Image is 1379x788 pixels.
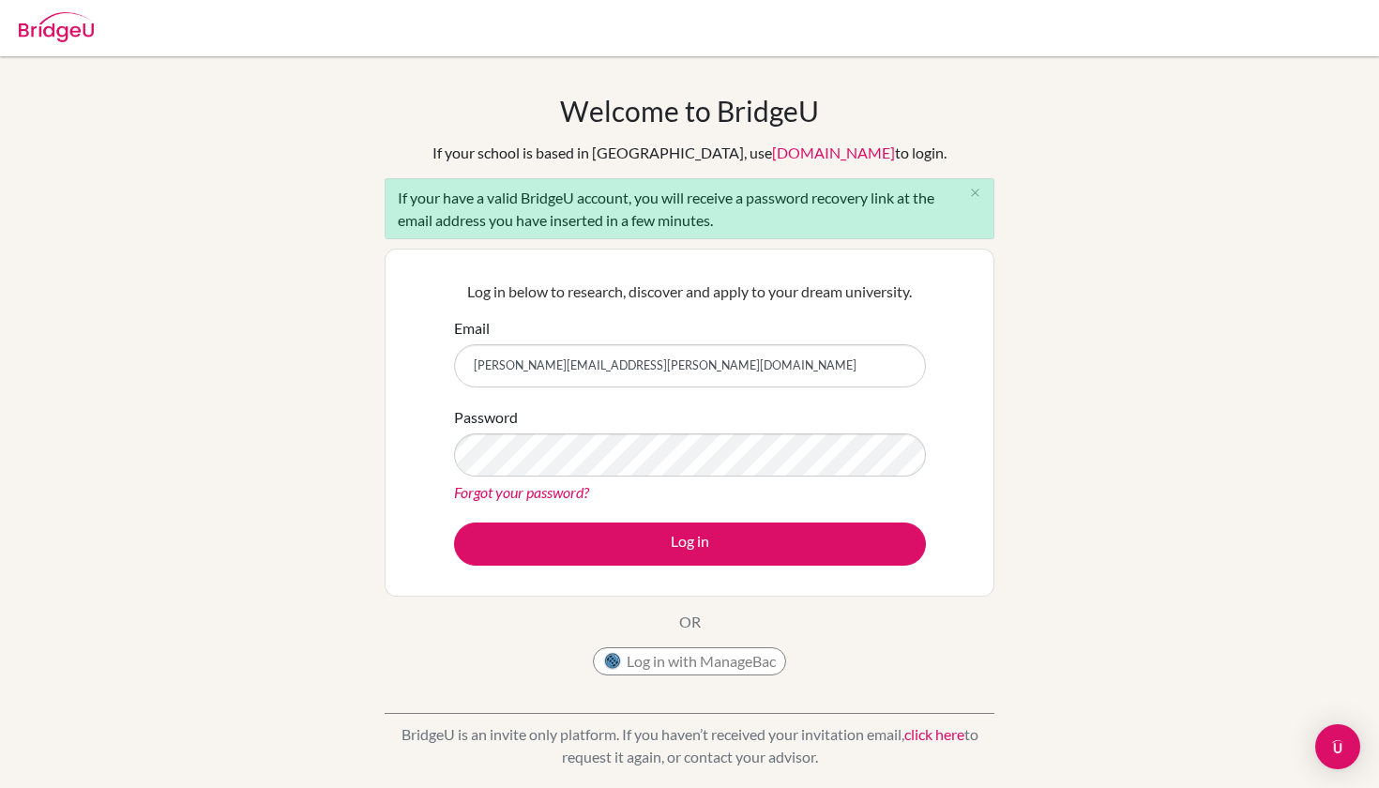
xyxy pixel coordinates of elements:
[968,186,982,200] i: close
[454,523,926,566] button: Log in
[904,725,964,743] a: click here
[432,142,947,164] div: If your school is based in [GEOGRAPHIC_DATA], use to login.
[1315,724,1360,769] div: Open Intercom Messenger
[679,611,701,633] p: OR
[385,178,994,239] div: If your have a valid BridgeU account, you will receive a password recovery link at the email addr...
[772,144,895,161] a: [DOMAIN_NAME]
[385,723,994,768] p: BridgeU is an invite only platform. If you haven’t received your invitation email, to request it ...
[454,406,518,429] label: Password
[454,280,926,303] p: Log in below to research, discover and apply to your dream university.
[454,483,589,501] a: Forgot your password?
[19,12,94,42] img: Bridge-U
[593,647,786,675] button: Log in with ManageBac
[560,94,819,128] h1: Welcome to BridgeU
[454,317,490,340] label: Email
[956,179,993,207] button: Close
